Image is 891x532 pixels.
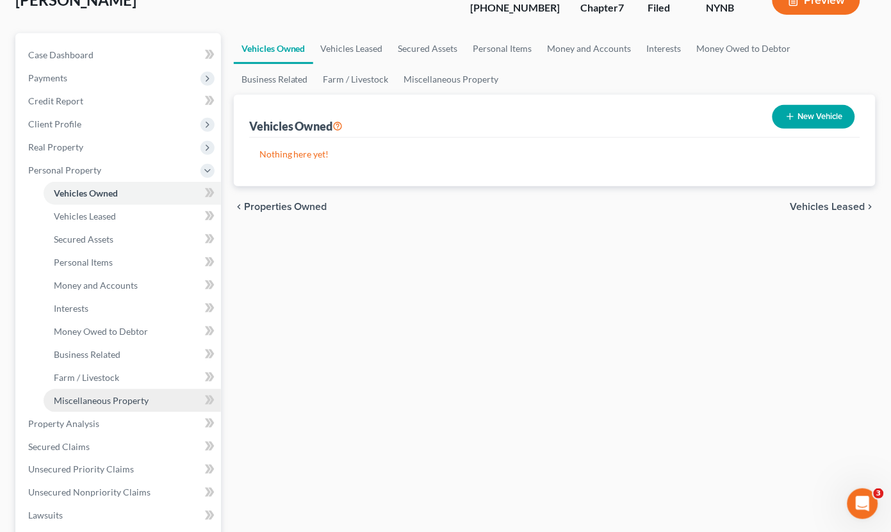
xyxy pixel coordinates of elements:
[706,1,752,15] div: NYNB
[44,389,221,412] a: Miscellaneous Property
[234,33,313,64] a: Vehicles Owned
[44,343,221,366] a: Business Related
[244,202,327,212] span: Properties Owned
[54,234,113,245] span: Secured Assets
[44,297,221,320] a: Interests
[259,148,850,161] p: Nothing here yet!
[28,464,134,475] span: Unsecured Priority Claims
[54,257,113,268] span: Personal Items
[391,33,466,64] a: Secured Assets
[44,274,221,297] a: Money and Accounts
[234,202,244,212] i: chevron_left
[28,510,63,521] span: Lawsuits
[18,412,221,435] a: Property Analysis
[790,202,865,212] span: Vehicles Leased
[18,44,221,67] a: Case Dashboard
[54,303,88,314] span: Interests
[54,326,148,337] span: Money Owed to Debtor
[18,90,221,113] a: Credit Report
[54,395,149,406] span: Miscellaneous Property
[540,33,639,64] a: Money and Accounts
[18,435,221,458] a: Secured Claims
[28,72,67,83] span: Payments
[316,64,396,95] a: Farm / Livestock
[865,202,876,212] i: chevron_right
[28,141,83,152] span: Real Property
[249,118,343,134] div: Vehicles Owned
[28,118,81,129] span: Client Profile
[44,366,221,389] a: Farm / Livestock
[44,251,221,274] a: Personal Items
[54,349,120,360] span: Business Related
[790,202,876,212] button: Vehicles Leased chevron_right
[470,1,560,15] div: [PHONE_NUMBER]
[28,165,101,175] span: Personal Property
[18,481,221,504] a: Unsecured Nonpriority Claims
[580,1,627,15] div: Chapter
[689,33,799,64] a: Money Owed to Debtor
[28,487,151,498] span: Unsecured Nonpriority Claims
[234,202,327,212] button: chevron_left Properties Owned
[28,441,90,452] span: Secured Claims
[396,64,507,95] a: Miscellaneous Property
[28,95,83,106] span: Credit Report
[44,205,221,228] a: Vehicles Leased
[874,488,884,499] span: 3
[234,64,316,95] a: Business Related
[28,49,94,60] span: Case Dashboard
[313,33,391,64] a: Vehicles Leased
[847,488,878,519] iframe: Intercom live chat
[54,188,118,198] span: Vehicles Owned
[18,504,221,528] a: Lawsuits
[466,33,540,64] a: Personal Items
[54,280,138,291] span: Money and Accounts
[772,105,855,129] button: New Vehicle
[618,1,624,13] span: 7
[54,211,116,222] span: Vehicles Leased
[44,320,221,343] a: Money Owed to Debtor
[44,228,221,251] a: Secured Assets
[54,372,119,383] span: Farm / Livestock
[28,418,99,429] span: Property Analysis
[639,33,689,64] a: Interests
[648,1,685,15] div: Filed
[44,182,221,205] a: Vehicles Owned
[18,458,221,481] a: Unsecured Priority Claims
